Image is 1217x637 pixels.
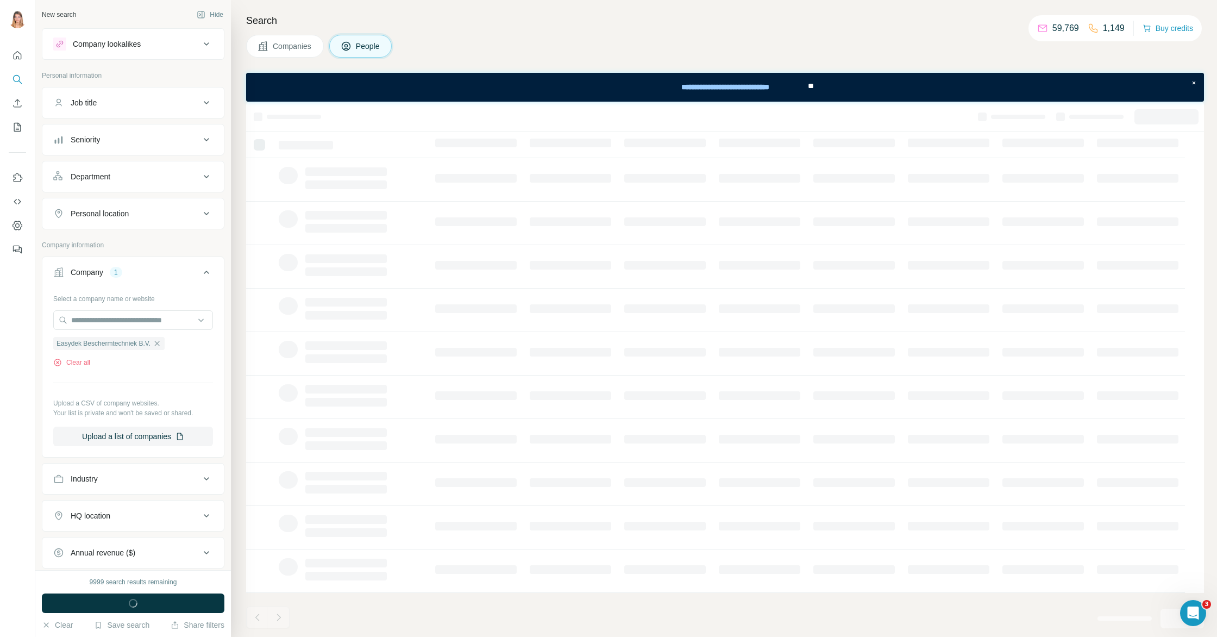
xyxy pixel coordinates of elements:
[71,510,110,521] div: HQ location
[356,41,381,52] span: People
[1180,600,1206,626] iframe: Intercom live chat
[71,134,100,145] div: Seniority
[189,7,231,23] button: Hide
[53,398,213,408] p: Upload a CSV of company websites.
[73,39,141,49] div: Company lookalikes
[42,127,224,153] button: Seniority
[71,208,129,219] div: Personal location
[71,473,98,484] div: Industry
[57,339,150,348] span: Easydek Beschermtechniek B.V.
[9,240,26,259] button: Feedback
[42,164,224,190] button: Department
[1143,21,1193,36] button: Buy credits
[9,192,26,211] button: Use Surfe API
[246,13,1204,28] h4: Search
[1202,600,1211,609] span: 3
[42,259,224,290] button: Company1
[110,267,122,277] div: 1
[9,11,26,28] img: Avatar
[42,71,224,80] p: Personal information
[53,427,213,446] button: Upload a list of companies
[9,117,26,137] button: My lists
[42,540,224,566] button: Annual revenue ($)
[42,503,224,529] button: HQ location
[53,408,213,418] p: Your list is private and won't be saved or shared.
[9,46,26,65] button: Quick start
[42,10,76,20] div: New search
[9,168,26,188] button: Use Surfe on LinkedIn
[273,41,312,52] span: Companies
[9,216,26,235] button: Dashboard
[42,240,224,250] p: Company information
[42,201,224,227] button: Personal location
[171,620,224,630] button: Share filters
[94,620,149,630] button: Save search
[53,290,213,304] div: Select a company name or website
[53,358,90,367] button: Clear all
[42,31,224,57] button: Company lookalikes
[71,171,110,182] div: Department
[71,547,135,558] div: Annual revenue ($)
[71,97,97,108] div: Job title
[71,267,103,278] div: Company
[42,466,224,492] button: Industry
[246,73,1204,102] iframe: Banner
[9,93,26,113] button: Enrich CSV
[1052,22,1079,35] p: 59,769
[90,577,177,587] div: 9999 search results remaining
[42,90,224,116] button: Job title
[42,620,73,630] button: Clear
[1103,22,1125,35] p: 1,149
[9,70,26,89] button: Search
